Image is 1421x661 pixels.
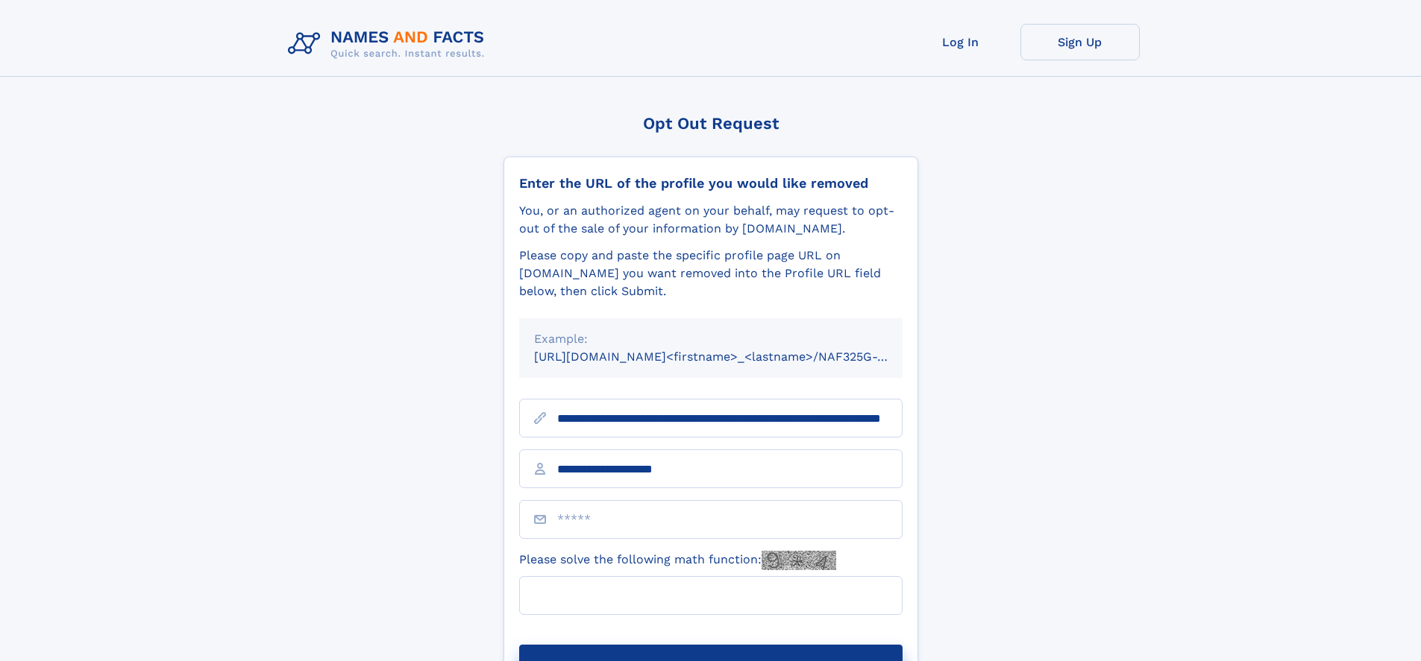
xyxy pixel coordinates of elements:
[504,114,918,133] div: Opt Out Request
[901,24,1020,60] a: Log In
[519,202,903,238] div: You, or an authorized agent on your behalf, may request to opt-out of the sale of your informatio...
[534,350,931,364] small: [URL][DOMAIN_NAME]<firstname>_<lastname>/NAF325G-xxxxxxxx
[282,24,497,64] img: Logo Names and Facts
[534,330,888,348] div: Example:
[1020,24,1140,60] a: Sign Up
[519,175,903,192] div: Enter the URL of the profile you would like removed
[519,247,903,300] div: Please copy and paste the specific profile page URL on [DOMAIN_NAME] you want removed into the Pr...
[519,551,836,570] label: Please solve the following math function:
